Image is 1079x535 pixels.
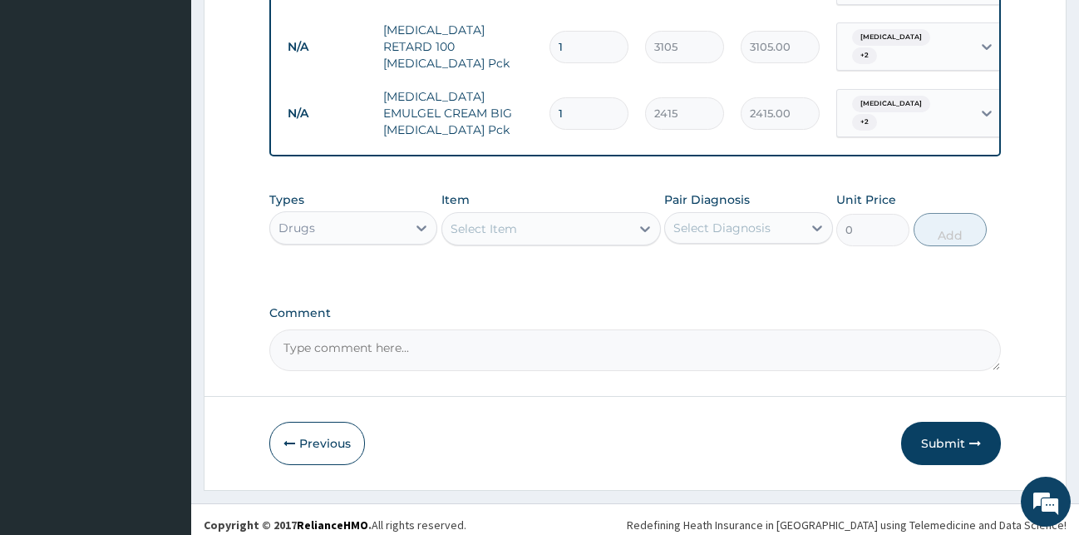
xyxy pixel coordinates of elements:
span: [MEDICAL_DATA] [852,29,930,46]
div: Select Diagnosis [673,220,771,236]
span: [MEDICAL_DATA] [852,96,930,112]
div: Select Item [451,220,517,237]
div: Drugs [278,220,315,236]
div: Minimize live chat window [273,8,313,48]
button: Add [914,213,987,246]
div: Redefining Heath Insurance in [GEOGRAPHIC_DATA] using Telemedicine and Data Science! [627,517,1067,533]
label: Unit Price [836,191,896,208]
label: Types [269,193,304,207]
span: We're online! [96,161,229,329]
img: d_794563401_company_1708531726252_794563401 [31,83,67,125]
a: RelianceHMO [297,518,368,533]
label: Pair Diagnosis [664,191,750,208]
button: Submit [901,422,1001,465]
td: [MEDICAL_DATA] RETARD 100 [MEDICAL_DATA] Pck [375,13,541,80]
textarea: Type your message and hit 'Enter' [8,358,317,416]
div: Chat with us now [86,93,279,115]
span: + 2 [852,47,877,64]
label: Comment [269,306,1002,320]
span: + 2 [852,114,877,131]
button: Previous [269,422,365,465]
label: Item [441,191,470,208]
td: [MEDICAL_DATA] EMULGEL CREAM BIG [MEDICAL_DATA] Pck [375,80,541,146]
td: N/A [279,32,375,62]
td: N/A [279,98,375,129]
strong: Copyright © 2017 . [204,518,372,533]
